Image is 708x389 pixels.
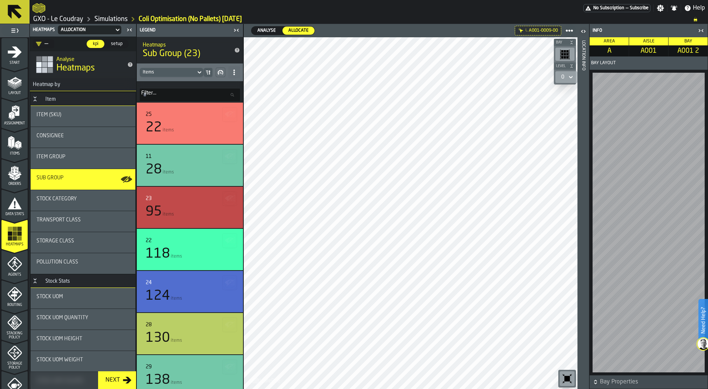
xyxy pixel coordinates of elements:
[31,330,135,351] div: stat-Stock UOM Height
[146,154,152,159] div: 11
[146,120,162,135] div: 22
[37,175,129,181] div: Title
[37,112,61,118] span: Item (SKU)
[37,294,63,300] span: Stock UOM
[31,169,135,190] div: stat-Sub Group
[33,27,55,32] span: Heatmaps
[630,6,649,11] span: Subscribe
[254,27,279,34] span: Analyse
[1,99,28,128] li: menu Assignment
[37,315,88,321] span: Stock UOM Quantity
[137,103,243,144] div: stat-
[37,259,129,265] div: Title
[146,247,170,261] div: 118
[626,6,628,11] span: —
[30,51,136,78] div: title-Heatmaps
[171,254,182,259] span: items
[163,170,174,175] span: items
[146,196,152,202] div: 23
[696,26,706,35] label: button-toggle-Close me
[103,376,123,385] div: Next
[163,128,174,133] span: items
[137,229,243,270] div: stat-
[1,242,28,247] span: Heatmaps
[31,253,135,274] div: stat-Pollution Class
[146,238,234,244] div: Title
[146,204,162,219] div: 95
[558,73,575,82] div: DropdownMenuValue-
[146,196,234,202] div: Title
[37,336,82,342] span: Stock UOM Height
[1,250,28,279] li: menu Agents
[33,15,83,23] a: link-to-/wh/i/efd9e906-5eb9-41af-aac9-d3e075764b8d
[578,25,589,39] label: button-toggle-Open
[37,294,129,300] div: Title
[222,317,237,332] button: button-
[32,1,45,15] a: logo-header
[31,190,135,211] div: stat-Stock Category
[591,61,616,66] span: Bay Layout
[216,68,225,77] button: button-
[1,25,28,36] label: button-toggle-Toggle Full Menu
[1,303,28,307] span: Routing
[591,47,627,55] span: A
[36,39,48,48] div: DropdownMenuValue-
[37,357,129,363] div: Title
[146,154,234,159] div: Title
[31,127,135,148] div: stat-Consignee
[554,62,576,70] button: button-
[37,238,129,244] div: Title
[1,68,28,98] li: menu Layout
[146,373,170,388] div: 138
[137,24,243,37] header: Legend
[61,27,111,32] div: DropdownMenuValue-783079d4-3518-4d10-8e41-f5640356ff7f
[600,378,706,386] span: Bay Properties
[32,15,705,24] nav: Breadcrumb
[146,364,152,370] div: 29
[693,4,705,13] span: Help
[31,278,39,284] button: Button-Stock Stats-open
[146,322,234,328] div: Title
[41,96,60,102] div: Item
[146,238,152,244] div: 22
[86,39,105,48] label: button-switch-multi-kpi
[105,39,129,48] label: button-switch-multi-setup
[31,93,135,106] h3: title-section-Item
[1,273,28,277] span: Agents
[33,39,54,48] div: DropdownMenuValue-
[31,106,135,127] div: stat-Item (SKU)
[554,46,576,62] div: button-toolbar-undefined
[146,331,170,345] div: 130
[37,112,129,118] div: Title
[222,191,237,206] button: button-
[98,371,136,389] button: button-Next
[1,310,28,340] li: menu Stacking Policy
[583,4,650,12] div: Menu Subscription
[37,357,83,363] span: Stock UOM Weight
[37,336,129,342] div: Title
[1,212,28,216] span: Data Stats
[56,25,123,34] div: DropdownMenuValue-783079d4-3518-4d10-8e41-f5640356ff7f
[37,217,129,223] div: Title
[139,15,242,23] a: link-to-/wh/i/efd9e906-5eb9-41af-aac9-d3e075764b8d/simulations/77e14531-0599-4dfc-9269-10741e08d3f0
[1,91,28,95] span: Layout
[604,39,615,44] span: Area
[37,154,129,160] div: Title
[90,41,101,47] span: kpi
[561,74,564,80] div: DropdownMenuValue-
[251,27,282,35] div: thumb
[37,217,81,223] span: Transport Class
[699,300,707,341] label: Need Help?
[1,61,28,65] span: Start
[94,15,128,23] a: link-to-/wh/i/efd9e906-5eb9-41af-aac9-d3e075764b8d
[222,359,237,374] button: button-
[555,41,568,45] span: Bay
[37,175,63,181] span: Sub Group
[171,380,182,385] span: items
